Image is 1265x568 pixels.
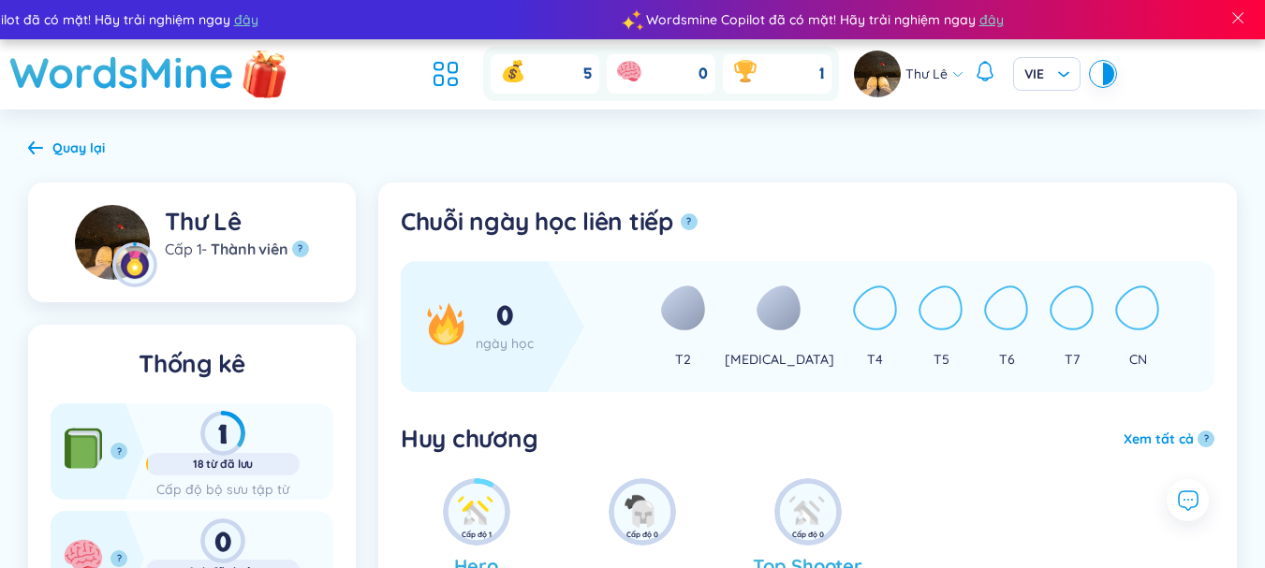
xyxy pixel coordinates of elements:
img: level [112,242,157,287]
div: Thư Lê [165,205,308,239]
button: ? [681,213,698,230]
a: avatar [854,51,905,97]
div: Quay lại [52,138,105,158]
h5: Thống kê [51,347,333,381]
div: 1 [146,411,300,456]
span: 0 [699,64,708,84]
div: 1 - [165,239,308,259]
div: ngày học [476,333,534,354]
img: avatar [854,51,901,97]
div: 0 [146,518,300,563]
img: avatar [75,205,150,280]
button: ? [1198,430,1214,447]
button: ? [110,443,127,459]
div: T2 [675,349,691,370]
div: CN [1129,349,1147,370]
button: Xem tất cả [1124,429,1194,449]
button: ? [110,550,127,567]
div: 18 từ đã lưu [146,457,300,472]
a: Quay lại [28,141,105,158]
h5: Huy chương [401,422,537,456]
a: WordsMine [9,39,234,106]
span: 1 [819,64,824,84]
button: ? [292,240,309,257]
div: Cấp độ 0 [626,529,658,541]
div: [MEDICAL_DATA] [725,349,834,370]
span: Thư Lê [905,64,948,84]
div: Cấp độ 1 [462,529,492,541]
div: Cấp độ bộ sưu tập từ [146,479,300,500]
div: T5 [934,349,949,370]
div: T6 [999,349,1015,370]
div: T7 [1065,349,1080,370]
img: achie_mastered_word.png [614,484,670,540]
img: achie_new_word.png [449,484,505,540]
h5: Chuỗi ngày học liên tiếp [401,205,673,239]
span: đây [233,9,257,30]
span: 5 [583,64,592,84]
img: flashSalesIcon.a7f4f837.png [237,36,293,109]
span: 0 [496,299,514,334]
span: đây [978,9,1003,30]
span: Cấp [165,239,193,259]
div: Cấp độ 0 [792,529,824,541]
span: Thành viên [211,239,287,259]
span: VIE [1024,65,1069,83]
div: T4 [867,349,883,370]
img: achie_new_word.png [780,484,836,540]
